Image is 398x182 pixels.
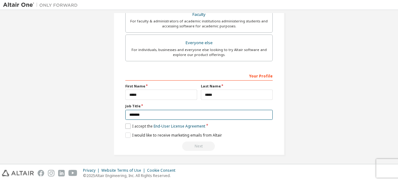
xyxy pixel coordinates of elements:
[68,170,77,176] img: youtube.svg
[125,84,197,89] label: First Name
[58,170,65,176] img: linkedin.svg
[125,71,273,81] div: Your Profile
[129,10,269,19] div: Faculty
[2,170,34,176] img: altair_logo.svg
[101,168,147,173] div: Website Terms of Use
[83,173,179,178] p: © 2025 Altair Engineering, Inc. All Rights Reserved.
[83,168,101,173] div: Privacy
[38,170,44,176] img: facebook.svg
[125,142,273,151] div: Please wait while checking email ...
[125,104,273,109] label: Job Title
[154,124,205,129] a: End-User License Agreement
[201,84,273,89] label: Last Name
[125,124,205,129] label: I accept the
[129,39,269,47] div: Everyone else
[125,133,222,138] label: I would like to receive marketing emails from Altair
[129,19,269,29] div: For faculty & administrators of academic institutions administering students and accessing softwa...
[129,47,269,57] div: For individuals, businesses and everyone else looking to try Altair software and explore our prod...
[3,2,81,8] img: Altair One
[48,170,54,176] img: instagram.svg
[147,168,179,173] div: Cookie Consent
